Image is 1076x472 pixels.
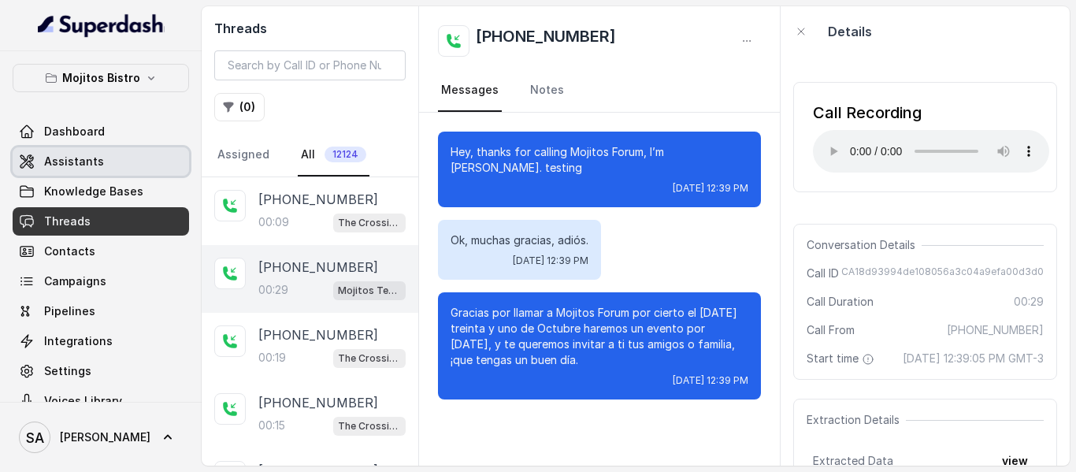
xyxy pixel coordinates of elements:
[44,124,105,139] span: Dashboard
[44,154,104,169] span: Assistants
[673,182,748,195] span: [DATE] 12:39 PM
[476,25,616,57] h2: [PHONE_NUMBER]
[527,69,567,112] a: Notes
[338,418,401,434] p: The Crossing Steakhouse
[807,266,839,281] span: Call ID
[214,134,273,177] a: Assigned
[13,237,189,266] a: Contacts
[807,294,874,310] span: Call Duration
[513,255,588,267] span: [DATE] 12:39 PM
[813,453,893,469] span: Extracted Data
[214,50,406,80] input: Search by Call ID or Phone Number
[62,69,140,87] p: Mojitos Bistro
[451,305,748,368] p: Gracias por llamar a Mojitos Forum por cierto el [DATE] treinta y uno de Octubre haremos un event...
[338,351,401,366] p: The Crossing Steakhouse
[60,429,150,445] span: [PERSON_NAME]
[258,418,285,433] p: 00:15
[13,415,189,459] a: [PERSON_NAME]
[44,333,113,349] span: Integrations
[841,266,1044,281] span: CA18d93994de108056a3c04a9efa00d3d0
[438,69,502,112] a: Messages
[44,184,143,199] span: Knowledge Bases
[258,214,289,230] p: 00:09
[214,93,265,121] button: (0)
[13,327,189,355] a: Integrations
[903,351,1044,366] span: [DATE] 12:39:05 PM GMT-3
[44,273,106,289] span: Campaigns
[807,237,922,253] span: Conversation Details
[947,322,1044,338] span: [PHONE_NUMBER]
[258,350,286,366] p: 00:19
[13,117,189,146] a: Dashboard
[325,147,366,162] span: 12124
[813,102,1049,124] div: Call Recording
[13,64,189,92] button: Mojitos Bistro
[13,297,189,325] a: Pipelines
[438,69,761,112] nav: Tabs
[44,243,95,259] span: Contacts
[44,393,122,409] span: Voices Library
[13,177,189,206] a: Knowledge Bases
[38,13,165,38] img: light.svg
[451,144,748,176] p: Hey, thanks for calling Mojitos Forum, I’m [PERSON_NAME]. testing
[258,190,378,209] p: [PHONE_NUMBER]
[258,393,378,412] p: [PHONE_NUMBER]
[258,325,378,344] p: [PHONE_NUMBER]
[13,357,189,385] a: Settings
[26,429,44,446] text: SA
[13,147,189,176] a: Assistants
[258,282,288,298] p: 00:29
[13,207,189,236] a: Threads
[828,22,872,41] p: Details
[813,130,1049,173] audio: Your browser does not support the audio element.
[13,267,189,295] a: Campaigns
[44,214,91,229] span: Threads
[214,134,406,177] nav: Tabs
[338,215,401,231] p: The Crossing Steakhouse
[44,363,91,379] span: Settings
[807,412,906,428] span: Extraction Details
[298,134,369,177] a: All12124
[673,374,748,387] span: [DATE] 12:39 PM
[258,258,378,277] p: [PHONE_NUMBER]
[44,303,95,319] span: Pipelines
[451,232,588,248] p: Ok, muchas gracias, adiós.
[807,351,877,366] span: Start time
[13,387,189,415] a: Voices Library
[1014,294,1044,310] span: 00:29
[807,322,855,338] span: Call From
[214,19,406,38] h2: Threads
[338,283,401,299] p: Mojitos Testing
